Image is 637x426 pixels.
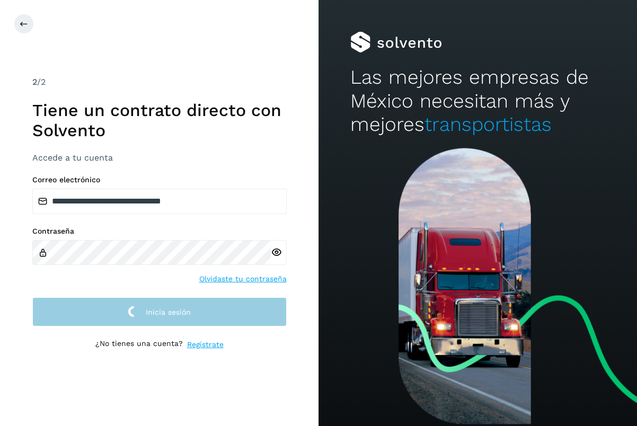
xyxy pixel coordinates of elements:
a: Regístrate [187,339,224,350]
h2: Las mejores empresas de México necesitan más y mejores [350,66,605,136]
h3: Accede a tu cuenta [32,153,287,163]
span: transportistas [424,113,552,136]
button: Inicia sesión [32,297,287,326]
h1: Tiene un contrato directo con Solvento [32,100,287,141]
label: Correo electrónico [32,175,287,184]
p: ¿No tienes una cuenta? [95,339,183,350]
label: Contraseña [32,227,287,236]
span: 2 [32,77,37,87]
a: Olvidaste tu contraseña [199,273,287,285]
div: /2 [32,76,287,88]
span: Inicia sesión [146,308,191,316]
